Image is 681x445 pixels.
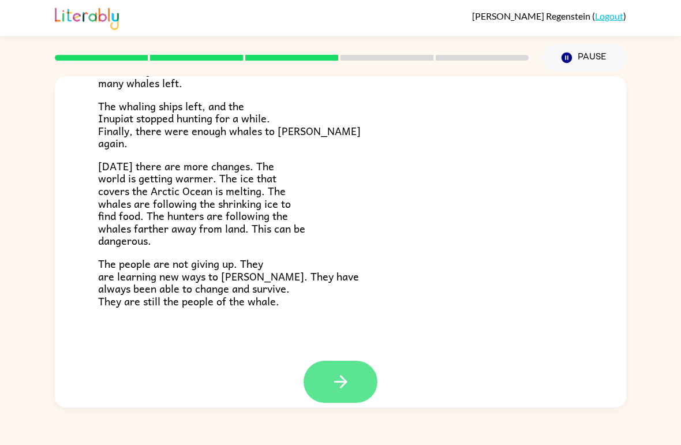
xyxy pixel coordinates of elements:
[98,98,361,152] span: The whaling ships left, and the Inupiat stopped hunting for a while. Finally, there were enough w...
[472,10,626,21] div: ( )
[55,5,119,30] img: Literably
[595,10,623,21] a: Logout
[98,158,305,249] span: [DATE] there are more changes. The world is getting warmer. The ice that covers the Arctic Ocean ...
[98,255,359,309] span: The people are not giving up. They are learning new ways to [PERSON_NAME]. They have always been ...
[472,10,592,21] span: [PERSON_NAME] Regenstein
[542,44,626,71] button: Pause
